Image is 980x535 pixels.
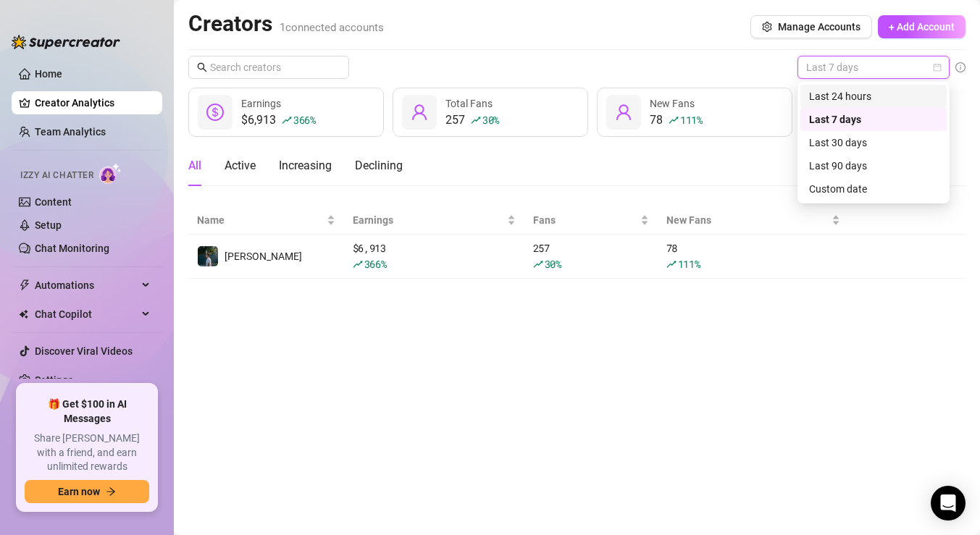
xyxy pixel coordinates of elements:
[35,126,106,138] a: Team Analytics
[35,374,73,386] a: Settings
[188,157,201,174] div: All
[680,113,703,127] span: 111 %
[198,246,218,266] img: Mateo
[225,250,302,262] span: [PERSON_NAME]
[25,431,149,474] span: Share [PERSON_NAME] with a friend, and earn unlimited rewards
[809,111,938,127] div: Last 7 days
[615,104,632,121] span: user
[106,486,116,497] span: arrow-right
[666,240,840,272] div: 78
[188,10,384,38] h2: Creators
[188,206,344,235] th: Name
[353,240,516,272] div: $ 6,913
[35,345,133,357] a: Discover Viral Videos
[809,88,938,104] div: Last 24 hours
[35,91,151,114] a: Creator Analytics
[20,169,93,182] span: Izzy AI Chatter
[533,212,637,228] span: Fans
[12,35,120,49] img: logo-BBDzfeDw.svg
[353,212,504,228] span: Earnings
[58,486,100,497] span: Earn now
[35,303,138,326] span: Chat Copilot
[800,177,947,201] div: Custom date
[955,62,966,72] span: info-circle
[800,131,947,154] div: Last 30 days
[750,15,872,38] button: Manage Accounts
[545,257,561,271] span: 30 %
[809,135,938,151] div: Last 30 days
[809,181,938,197] div: Custom date
[197,212,324,228] span: Name
[344,206,524,235] th: Earnings
[666,212,829,228] span: New Fans
[206,104,224,121] span: dollar-circle
[762,22,772,32] span: setting
[411,104,428,121] span: user
[282,115,292,125] span: rise
[35,219,62,231] a: Setup
[210,59,329,75] input: Search creators
[524,206,658,235] th: Fans
[35,196,72,208] a: Content
[878,15,966,38] button: + Add Account
[533,240,649,272] div: 257
[197,62,207,72] span: search
[355,157,403,174] div: Declining
[225,157,256,174] div: Active
[650,98,695,109] span: New Fans
[25,480,149,503] button: Earn nowarrow-right
[99,163,122,184] img: AI Chatter
[533,259,543,269] span: rise
[650,111,703,129] div: 78
[800,85,947,108] div: Last 24 hours
[35,68,62,80] a: Home
[35,243,109,254] a: Chat Monitoring
[658,206,849,235] th: New Fans
[35,274,138,297] span: Automations
[241,98,281,109] span: Earnings
[678,257,700,271] span: 111 %
[353,259,363,269] span: rise
[241,111,316,129] div: $6,913
[800,108,947,131] div: Last 7 days
[931,486,966,521] div: Open Intercom Messenger
[471,115,481,125] span: rise
[669,115,679,125] span: rise
[889,21,955,33] span: + Add Account
[809,158,938,174] div: Last 90 days
[482,113,499,127] span: 30 %
[800,154,947,177] div: Last 90 days
[778,21,860,33] span: Manage Accounts
[445,111,499,129] div: 257
[25,397,149,426] span: 🎁 Get $100 in AI Messages
[19,279,30,291] span: thunderbolt
[293,113,316,127] span: 366 %
[666,259,677,269] span: rise
[806,56,941,78] span: Last 7 days
[280,21,384,34] span: 1 connected accounts
[19,309,28,319] img: Chat Copilot
[445,98,493,109] span: Total Fans
[364,257,387,271] span: 366 %
[933,63,942,72] span: calendar
[279,157,332,174] div: Increasing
